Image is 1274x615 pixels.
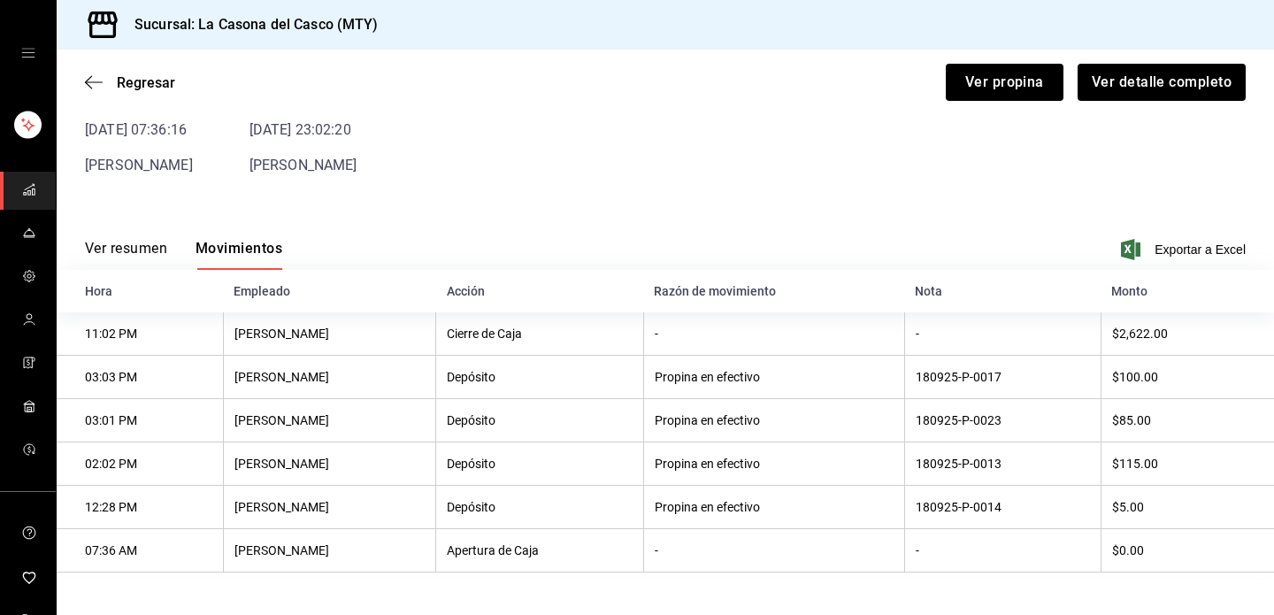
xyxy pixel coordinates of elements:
th: Depósito [436,486,644,529]
th: $115.00 [1101,442,1274,486]
th: 12:28 PM [57,486,223,529]
th: [PERSON_NAME] [223,529,435,573]
button: open drawer [21,46,35,60]
th: Depósito [436,442,644,486]
th: Propina en efectivo [643,356,904,399]
th: 11:02 PM [57,312,223,356]
h3: Sucursal: La Casona del Casco (MTY) [120,14,379,35]
th: 03:01 PM [57,399,223,442]
th: $85.00 [1101,399,1274,442]
th: 07:36 AM [57,529,223,573]
th: Acción [436,270,644,312]
th: [PERSON_NAME] [223,399,435,442]
th: 03:03 PM [57,356,223,399]
th: Apertura de Caja [436,529,644,573]
th: Propina en efectivo [643,486,904,529]
button: Ver resumen [85,240,167,270]
th: [PERSON_NAME] [223,312,435,356]
span: [PERSON_NAME] [85,157,193,173]
th: Depósito [436,399,644,442]
th: - [643,312,904,356]
th: 180925-P-0017 [904,356,1101,399]
th: $2,622.00 [1101,312,1274,356]
button: Ver detalle completo [1078,64,1246,101]
th: - [904,529,1101,573]
th: [PERSON_NAME] [223,442,435,486]
time: [DATE] 07:36:16 [85,119,193,141]
th: 180925-P-0013 [904,442,1101,486]
span: [PERSON_NAME] [249,157,357,173]
button: Movimientos [196,240,282,270]
span: Regresar [117,74,175,91]
th: Propina en efectivo [643,442,904,486]
th: $5.00 [1101,486,1274,529]
button: Ver propina [946,64,1063,101]
th: [PERSON_NAME] [223,486,435,529]
th: Depósito [436,356,644,399]
th: Nota [904,270,1101,312]
th: 180925-P-0023 [904,399,1101,442]
th: $100.00 [1101,356,1274,399]
th: 02:02 PM [57,442,223,486]
th: Razón de movimiento [643,270,904,312]
th: Cierre de Caja [436,312,644,356]
th: 180925-P-0014 [904,486,1101,529]
time: [DATE] 23:02:20 [249,119,357,141]
th: Empleado [223,270,435,312]
th: Monto [1101,270,1274,312]
th: Propina en efectivo [643,399,904,442]
th: Hora [57,270,223,312]
button: Regresar [85,74,175,91]
th: [PERSON_NAME] [223,356,435,399]
th: - [904,312,1101,356]
div: navigation tabs [85,240,282,270]
th: - [643,529,904,573]
button: Exportar a Excel [1124,239,1246,260]
th: $0.00 [1101,529,1274,573]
